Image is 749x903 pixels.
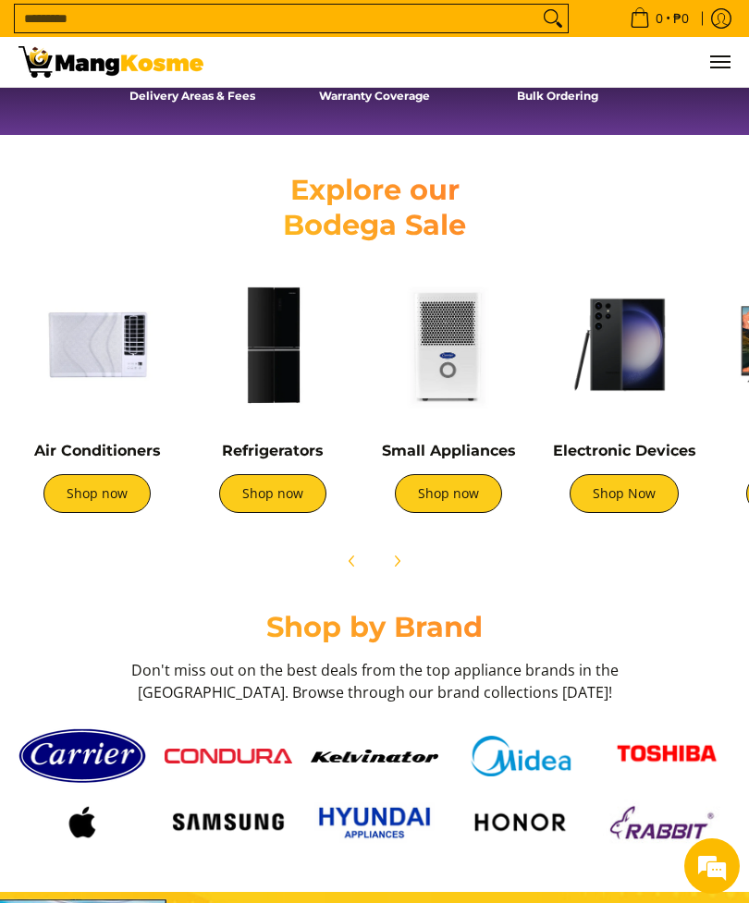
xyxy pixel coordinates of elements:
[219,474,326,513] a: Shop now
[382,442,516,459] a: Small Appliances
[570,474,679,513] a: Shop Now
[311,750,438,763] img: Kelvinator button 9a26f67e caed 448c 806d e01e406ddbdc
[165,749,292,763] img: Condura logo red
[376,541,417,581] button: Next
[708,37,731,87] button: Menu
[165,805,292,839] img: Logo samsung wordmark
[292,89,457,103] h4: Warranty Coverage
[34,442,161,459] a: Air Conditioners
[546,266,703,423] img: Electronic Devices
[670,12,692,25] span: ₱0
[110,89,275,103] h4: Delivery Areas & Fees
[311,799,438,846] img: Hyundai 2
[18,799,146,845] img: Logo apple
[194,266,351,423] img: Refrigerators
[624,8,694,29] span: •
[125,659,624,703] h3: Don't miss out on the best deals from the top appliance brands in the [GEOGRAPHIC_DATA]. Browse t...
[395,474,502,513] a: Shop now
[475,89,640,103] h4: Bulk Ordering
[18,609,731,644] h2: Shop by Brand
[222,442,324,459] a: Refrigerators
[202,172,548,242] h2: Explore our Bodega Sale
[603,731,731,781] img: Toshiba logo
[553,442,696,459] a: Electronic Devices
[370,266,527,423] img: Small Appliances
[43,474,151,513] a: Shop now
[18,46,203,78] img: Mang Kosme: Your Home Appliances Warehouse Sale Partner!
[18,722,146,789] img: Carrier logo 1 98356 9b90b2e1 0bd1 49ad 9aa2 9ddb2e94a36b
[603,799,731,845] img: Logo rabbit
[653,12,666,25] span: 0
[18,266,176,423] img: Air Conditioners
[538,5,568,32] button: Search
[222,37,731,87] nav: Main Menu
[457,736,584,776] img: Midea logo 405e5d5e af7e 429b b899 c48f4df307b6
[222,37,731,87] ul: Customer Navigation
[332,541,373,581] button: Previous
[457,799,584,845] img: Logo honor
